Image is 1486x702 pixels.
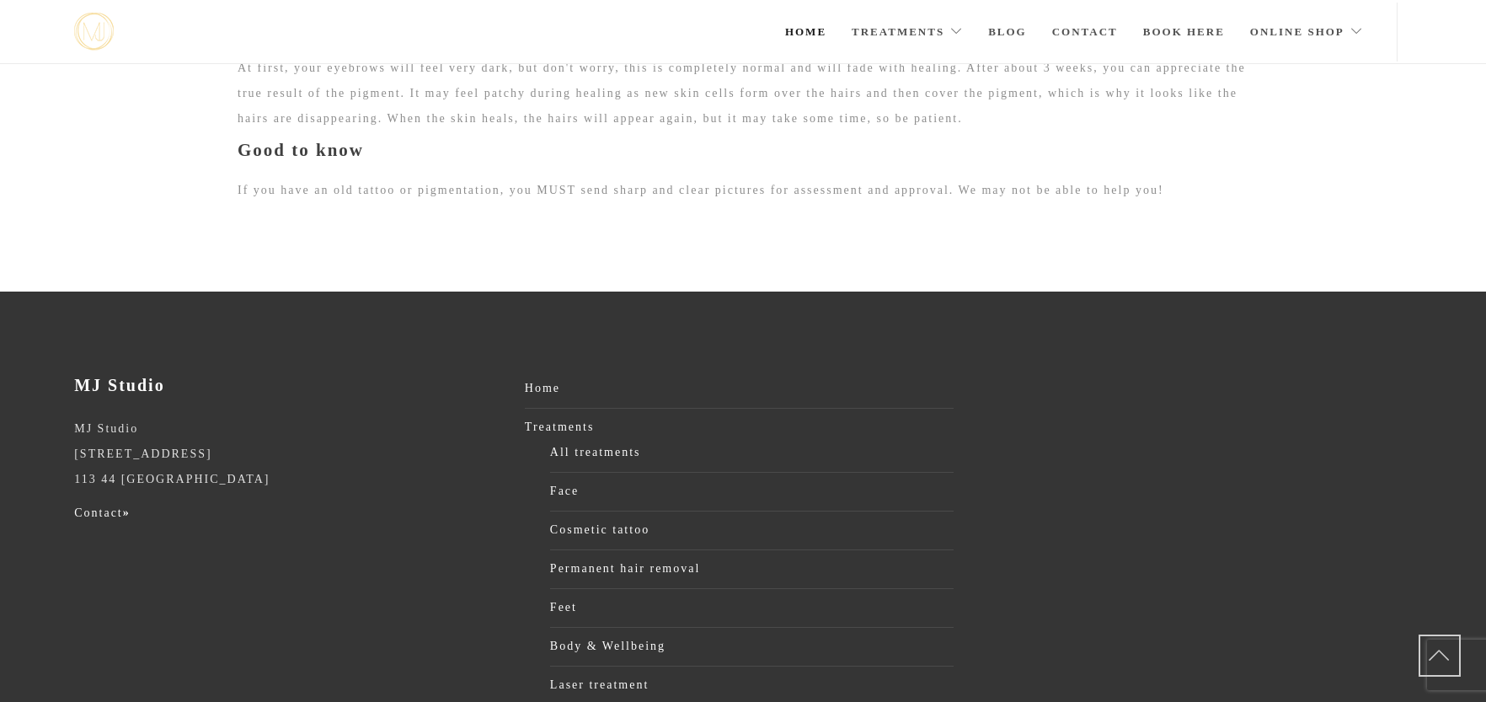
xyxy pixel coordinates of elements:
img: mjstudio [74,13,114,51]
font: Permanent hair removal [550,562,701,575]
a: Contact [1052,3,1118,62]
font: Body & Wellbeing [550,640,665,652]
a: All treatments [550,440,954,465]
a: Home [525,376,954,401]
font: » [123,506,131,519]
font: Home [525,382,560,394]
font: Feet [550,601,577,614]
font: Face [550,485,579,497]
font: Good to know [238,140,364,160]
a: Cosmetic tattoo [550,517,954,543]
a: Face [550,479,954,504]
a: Home [785,3,826,62]
font: Book here [1143,25,1225,38]
font: Laser treatment [550,678,649,691]
a: Laser treatment [550,673,954,698]
font: Contact [1052,25,1118,38]
a: Contact» [74,506,131,519]
a: Feet [550,595,954,620]
a: Body & Wellbeing [550,634,954,659]
font: All treatments [550,446,641,458]
a: Treatments [525,415,954,440]
a: Book here [1143,3,1225,62]
a: Online shop [1250,3,1363,62]
font: Home [785,25,826,38]
a: Treatments [852,3,963,62]
font: MJ Studio [74,422,138,435]
a: Blog [988,3,1027,62]
font: If you have an old tattoo or pigmentation, you MUST send sharp and clear pictures for assessment ... [238,184,1164,196]
a: Permanent hair removal [550,556,954,581]
font: Online shop [1250,25,1344,38]
font: MJ Studio [74,376,164,394]
font: Blog [988,25,1027,38]
font: Treatments [525,421,594,433]
font: 113 44 [GEOGRAPHIC_DATA] [74,473,270,485]
font: At first, your eyebrows will feel very dark, but don't worry, this is completely normal and will ... [238,62,1246,125]
font: Cosmetic tattoo [550,523,649,536]
font: Treatments [852,25,944,38]
font: [STREET_ADDRESS] [74,447,211,460]
font: Contact [74,506,123,519]
a: mjstudio mjstudio mjstudio [74,13,114,51]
